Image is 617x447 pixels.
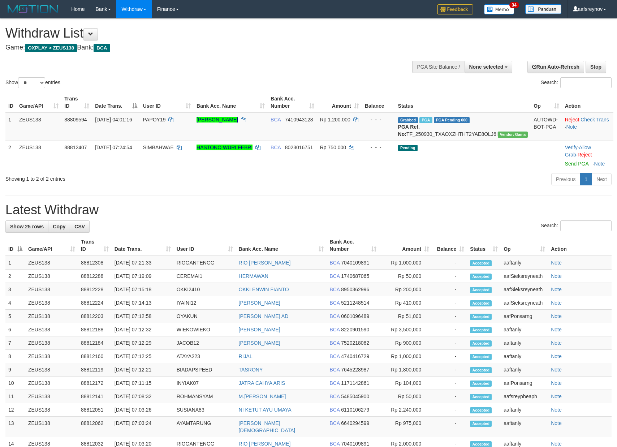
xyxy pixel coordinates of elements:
[78,270,112,283] td: 88812288
[95,117,132,123] span: [DATE] 04:01:16
[580,173,592,185] a: 1
[271,117,281,123] span: BCA
[470,340,492,347] span: Accepted
[484,4,514,14] img: Button%20Memo.svg
[329,367,340,373] span: BCA
[5,203,612,217] h1: Latest Withdraw
[25,296,78,310] td: ZEUS138
[379,296,432,310] td: Rp 410,000
[5,77,60,88] label: Show entries
[143,145,174,150] span: SIMBAHWAE
[5,417,25,437] td: 13
[112,363,174,377] td: [DATE] 07:12:21
[25,417,78,437] td: ZEUS138
[112,377,174,390] td: [DATE] 07:11:15
[25,350,78,363] td: ZEUS138
[341,394,369,399] span: Copy 5485045900 to clipboard
[94,44,110,52] span: BCA
[470,274,492,280] span: Accepted
[432,323,467,336] td: -
[565,145,591,158] span: ·
[112,235,174,256] th: Date Trans.: activate to sort column ascending
[551,380,562,386] a: Note
[5,4,60,14] img: MOTION_logo.png
[365,144,392,151] div: - - -
[432,336,467,350] td: -
[341,340,369,346] span: Copy 7520218062 to clipboard
[112,417,174,437] td: [DATE] 07:03:24
[562,141,613,170] td: · ·
[501,235,548,256] th: Op: activate to sort column ascending
[469,64,504,70] span: None selected
[432,363,467,377] td: -
[379,390,432,403] td: Rp 50,000
[395,92,531,113] th: Status
[379,235,432,256] th: Amount: activate to sort column ascending
[25,283,78,296] td: ZEUS138
[25,235,78,256] th: Game/API: activate to sort column ascending
[398,145,418,151] span: Pending
[174,283,236,296] td: OKKI2410
[5,172,252,182] div: Showing 1 to 2 of 2 entries
[379,336,432,350] td: Rp 900,000
[365,116,392,123] div: - - -
[317,92,362,113] th: Amount: activate to sort column ascending
[64,117,87,123] span: 88809594
[395,113,531,141] td: TF_250930_TXAOXZHTHT2YAE8OLJ6I
[78,350,112,363] td: 88812160
[78,235,112,256] th: Trans ID: activate to sort column ascending
[592,173,612,185] a: Next
[78,377,112,390] td: 88812172
[239,380,285,386] a: JATRA CAHYA ARIS
[551,394,562,399] a: Note
[470,354,492,360] span: Accepted
[432,296,467,310] td: -
[5,270,25,283] td: 2
[5,377,25,390] td: 10
[271,145,281,150] span: BCA
[362,92,395,113] th: Balance
[551,273,562,279] a: Note
[5,44,404,51] h4: Game: Bank:
[551,173,580,185] a: Previous
[25,377,78,390] td: ZEUS138
[70,220,90,233] a: CSV
[112,310,174,323] td: [DATE] 07:12:58
[379,270,432,283] td: Rp 50,000
[78,390,112,403] td: 88812141
[239,394,286,399] a: M.[PERSON_NAME]
[551,287,562,292] a: Note
[562,92,613,113] th: Action
[525,4,561,14] img: panduan.png
[432,235,467,256] th: Balance: activate to sort column ascending
[78,296,112,310] td: 88812224
[329,380,340,386] span: BCA
[78,310,112,323] td: 88812203
[236,235,327,256] th: Bank Acc. Name: activate to sort column ascending
[565,117,579,123] a: Reject
[341,273,369,279] span: Copy 1740687065 to clipboard
[174,377,236,390] td: INYIAK07
[5,350,25,363] td: 8
[5,323,25,336] td: 6
[551,300,562,306] a: Note
[329,420,340,426] span: BCA
[541,77,612,88] label: Search:
[432,377,467,390] td: -
[78,256,112,270] td: 88812308
[329,313,340,319] span: BCA
[92,92,140,113] th: Date Trans.: activate to sort column descending
[501,296,548,310] td: aafSieksreyneath
[560,77,612,88] input: Search:
[268,92,317,113] th: Bank Acc. Number: activate to sort column ascending
[341,300,369,306] span: Copy 5211248514 to clipboard
[501,283,548,296] td: aafSieksreyneath
[5,235,25,256] th: ID: activate to sort column descending
[341,367,369,373] span: Copy 7645228987 to clipboard
[95,145,132,150] span: [DATE] 07:24:54
[25,336,78,350] td: ZEUS138
[501,403,548,417] td: aaftanly
[329,300,340,306] span: BCA
[78,336,112,350] td: 88812184
[551,313,562,319] a: Note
